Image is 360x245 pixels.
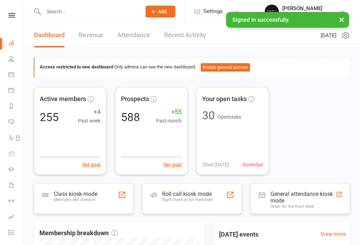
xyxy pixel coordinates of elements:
[265,5,279,19] img: thumb_image1712106278.png
[82,161,101,168] button: Set goal
[335,12,348,27] button: ×
[121,112,140,123] div: 588
[162,197,213,202] div: Staff check-in for members
[218,114,241,120] span: Open tasks
[146,6,175,18] button: Add
[78,117,101,125] span: Past week
[202,110,215,121] div: 30
[40,64,114,69] strong: Access restricted to new dashboard:
[79,23,103,47] a: Revenue
[34,23,65,47] a: Dashboard
[232,16,290,23] span: Signed in successfully.
[8,36,24,52] a: Dashboard
[40,63,345,72] div: Only admins can see the new dashboard.
[158,9,167,14] span: Add
[270,204,336,209] div: Great for the front desk
[156,117,182,125] span: Past month
[163,161,182,168] button: Set goal
[117,23,150,47] a: Attendance
[282,5,322,12] div: [PERSON_NAME]
[54,197,97,202] div: Members self check-in
[204,4,223,19] span: Settings
[41,7,136,16] input: Search...
[156,107,182,117] span: +55
[282,12,322,18] div: Trinity BJJ Pty Ltd
[202,94,247,104] span: Your open tasks
[321,31,336,40] span: [DATE]
[40,112,59,123] div: 255
[201,63,250,72] button: Enable general access
[162,191,213,197] div: Roll call kiosk mode
[78,107,101,117] span: +4
[39,228,118,238] span: Membership breakdown
[54,191,97,197] div: Class kiosk mode
[40,94,86,104] span: Active members
[8,83,24,99] a: Payments
[8,52,24,67] a: People
[213,228,264,241] h3: [DATE] events
[8,146,24,162] a: Product Sales
[270,191,336,204] div: General attendance kiosk mode
[8,210,24,225] a: Assessments
[243,161,263,168] span: 0 overdue
[8,67,24,83] a: Calendar
[121,94,149,104] span: Prospects
[321,230,346,238] a: View more
[8,99,24,115] a: Reports
[202,161,229,168] span: 2 Due [DATE]
[164,23,206,47] a: Recent Activity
